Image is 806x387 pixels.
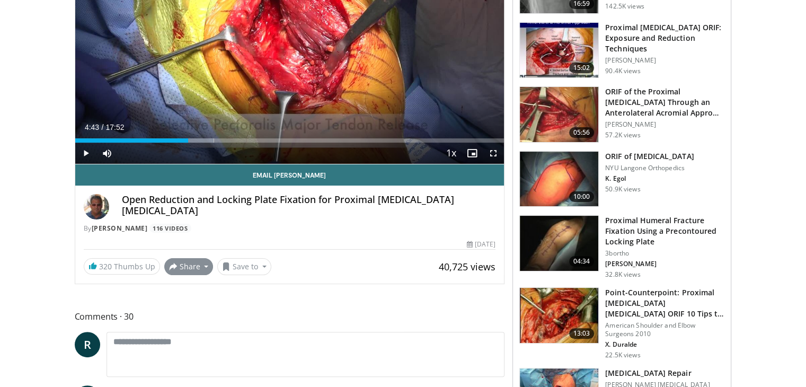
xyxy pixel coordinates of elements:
h3: ORIF of the Proximal [MEDICAL_DATA] Through an Anterolateral Acromial Appro… [605,86,724,118]
a: 15:02 Proximal [MEDICAL_DATA] ORIF: Exposure and Reduction Techniques [PERSON_NAME] 90.4K views [519,22,724,78]
p: American Shoulder and Elbow Surgeons 2010 [605,321,724,338]
a: Email [PERSON_NAME] [75,164,504,186]
h3: Proximal Humeral Fracture Fixation Using a Precontoured Locking Plate [605,215,724,247]
span: 4:43 [85,123,99,131]
button: Share [164,258,214,275]
span: 320 [99,261,112,271]
img: 270515_0000_1.png.150x105_q85_crop-smart_upscale.jpg [520,152,598,207]
a: 04:34 Proximal Humeral Fracture Fixation Using a Precontoured Locking Plate 3bortho [PERSON_NAME]... [519,215,724,279]
button: Play [75,143,96,164]
h3: ORIF of [MEDICAL_DATA] [605,151,694,162]
p: 22.5K views [605,351,640,359]
p: 90.4K views [605,67,640,75]
button: Save to [217,258,271,275]
span: 15:02 [569,63,595,73]
span: 40,725 views [439,260,495,273]
img: Avatar [84,194,109,219]
a: R [75,332,100,357]
span: 10:00 [569,191,595,202]
p: 50.9K views [605,185,640,193]
p: [PERSON_NAME] [605,120,724,129]
p: 32.8K views [605,270,640,279]
p: 3bortho [605,249,724,258]
button: Playback Rate [440,143,462,164]
p: X. Duralde [605,340,724,349]
span: 13:03 [569,328,595,339]
h3: [MEDICAL_DATA] Repair [605,368,710,379]
img: gardner_3.png.150x105_q85_crop-smart_upscale.jpg [520,87,598,142]
a: 05:56 ORIF of the Proximal [MEDICAL_DATA] Through an Anterolateral Acromial Appro… [PERSON_NAME] ... [519,86,724,143]
h3: Proximal [MEDICAL_DATA] ORIF: Exposure and Reduction Techniques [605,22,724,54]
img: dura_1.png.150x105_q85_crop-smart_upscale.jpg [520,288,598,343]
button: Mute [96,143,118,164]
p: NYU Langone Orthopedics [605,164,694,172]
span: 04:34 [569,256,595,267]
a: 320 Thumbs Up [84,258,160,275]
span: 05:56 [569,127,595,138]
p: [PERSON_NAME] [605,260,724,268]
a: 13:03 Point-Counterpoint: Proximal [MEDICAL_DATA] [MEDICAL_DATA] ORIF 10 Tips to Succe… American ... [519,287,724,359]
div: Progress Bar [75,138,504,143]
span: Comments 30 [75,310,505,323]
h4: Open Reduction and Locking Plate Fixation for Proximal [MEDICAL_DATA] [MEDICAL_DATA] [122,194,496,217]
a: [PERSON_NAME] [92,224,148,233]
p: [PERSON_NAME] [605,56,724,65]
p: 57.2K views [605,131,640,139]
span: / [102,123,104,131]
span: 17:52 [105,123,124,131]
p: 142.5K views [605,2,644,11]
img: gardener_hum_1.png.150x105_q85_crop-smart_upscale.jpg [520,23,598,78]
div: [DATE] [467,240,495,249]
p: K. Egol [605,174,694,183]
a: 10:00 ORIF of [MEDICAL_DATA] NYU Langone Orthopedics K. Egol 50.9K views [519,151,724,207]
img: 38727_0000_3.png.150x105_q85_crop-smart_upscale.jpg [520,216,598,271]
a: 116 Videos [149,224,191,233]
div: By [84,224,496,233]
button: Enable picture-in-picture mode [462,143,483,164]
h3: Point-Counterpoint: Proximal [MEDICAL_DATA] [MEDICAL_DATA] ORIF 10 Tips to Succe… [605,287,724,319]
button: Fullscreen [483,143,504,164]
